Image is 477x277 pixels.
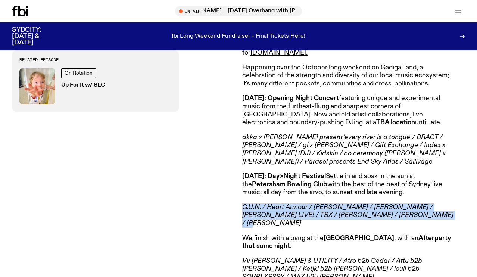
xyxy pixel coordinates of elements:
em: akka x [PERSON_NAME] present 'every river is a tongue' / BRACT / [PERSON_NAME] / gi x [PERSON_NAM... [242,134,446,165]
strong: Petersham Bowling Club [252,181,327,188]
strong: [GEOGRAPHIC_DATA] [324,235,394,242]
h3: SYDCITY: [DATE] & [DATE] [12,27,60,46]
p: Happening over the October long weekend on Gadigal land, a celebration of the strength and divers... [242,64,457,88]
a: [DOMAIN_NAME]. [250,49,308,56]
p: fbi Long Weekend Fundraiser - Final Tickets Here! [172,33,305,40]
p: Settle in and soak in the sun at the with the best of the best of Sydney live music; all day from... [242,172,457,197]
button: On Air[DATE] Overhang with [PERSON_NAME][DATE] Overhang with [PERSON_NAME] [175,6,302,16]
strong: [DATE]: Opening Night Concert [242,95,339,102]
a: baby slcOn RotationUp For It w/ SLC [19,68,172,104]
p: featuring unique and experimental music from the furthest-flung and sharpest corners of [GEOGRAPH... [242,94,457,127]
p: We finish with a bang at the , with an . [242,234,457,250]
img: baby slc [19,68,55,104]
em: G.U.N. / Heart Armour / [PERSON_NAME] / [PERSON_NAME] / [PERSON_NAME] LIVE! / TBX / [PERSON_NAME]... [242,204,453,227]
h3: Related Episode [19,58,172,62]
h3: Up For It w/ SLC [61,83,105,88]
strong: [DATE]: Day>Night Festival [242,173,326,180]
strong: TBA location [376,119,415,126]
